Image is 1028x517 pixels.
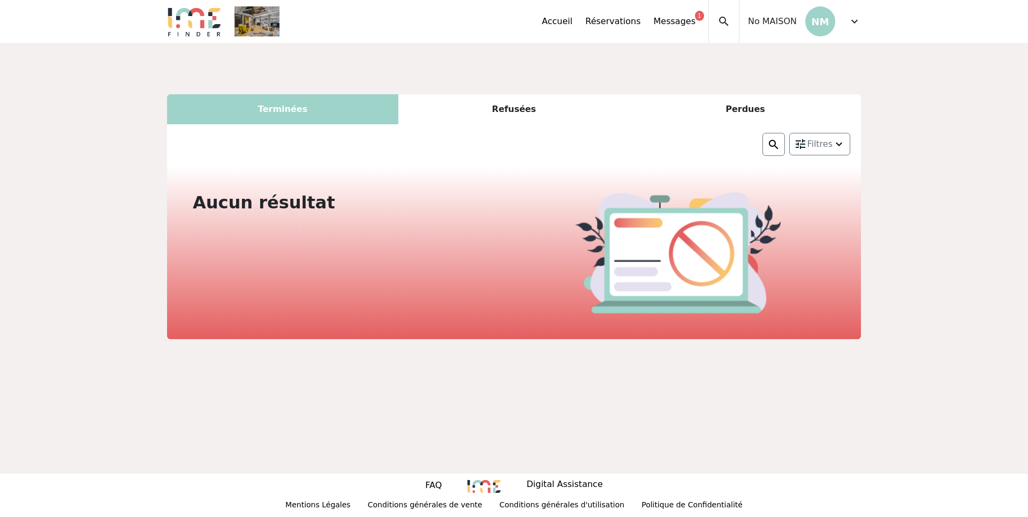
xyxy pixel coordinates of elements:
h2: Aucun résultat [193,192,508,213]
img: Logo.png [167,6,222,36]
span: Filtres [807,138,833,151]
a: Réservations [585,15,640,28]
span: No MAISON [748,15,797,28]
img: cancel.png [575,192,781,314]
span: search [717,15,730,28]
a: Accueil [542,15,572,28]
img: setting.png [794,138,807,151]
div: Refusées [398,94,630,124]
img: arrow_down.png [833,138,845,151]
img: search.png [767,138,780,151]
img: 8235.png [467,480,501,493]
p: Mentions Légales [285,499,351,513]
p: Conditions générales de vente [368,499,482,513]
div: Perdues [630,94,861,124]
p: Digital Assistance [526,478,602,493]
div: Terminées [167,94,398,124]
p: Conditions générales d'utilisation [500,499,625,513]
p: NM [805,6,835,36]
a: Messages1 [654,15,696,28]
p: Politique de Confidentialité [641,499,743,513]
span: expand_more [848,15,861,28]
p: FAQ [425,479,442,492]
div: 1 [695,11,704,21]
a: FAQ [425,479,442,494]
